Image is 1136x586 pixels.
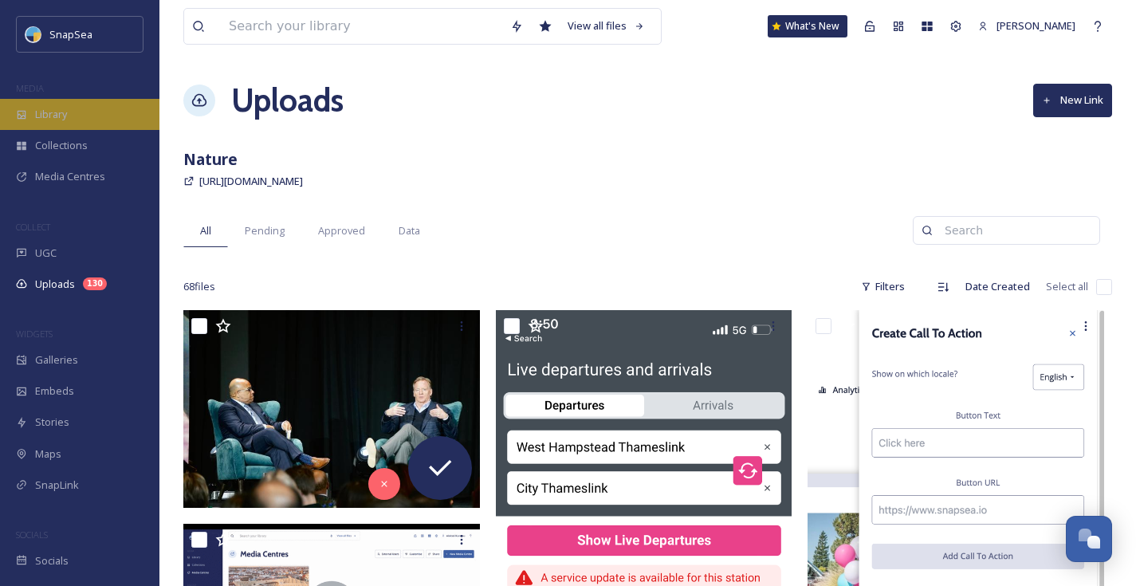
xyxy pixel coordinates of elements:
[853,271,913,302] div: Filters
[35,352,78,368] span: Galleries
[199,171,303,191] a: [URL][DOMAIN_NAME]
[35,415,69,430] span: Stories
[16,529,48,541] span: SOCIALS
[231,77,344,124] a: Uploads
[183,148,238,170] strong: Nature
[560,10,653,41] a: View all files
[35,246,57,261] span: UGC
[35,478,79,493] span: SnapLink
[183,279,215,294] span: 68 file s
[35,277,75,292] span: Uploads
[399,223,420,238] span: Data
[35,107,67,122] span: Library
[245,223,285,238] span: Pending
[49,27,92,41] span: SnapSea
[26,26,41,42] img: snapsea-logo.png
[35,169,105,184] span: Media Centres
[200,223,211,238] span: All
[221,9,502,44] input: Search your library
[1066,516,1112,562] button: Open Chat
[970,10,1083,41] a: [PERSON_NAME]
[199,174,303,188] span: [URL][DOMAIN_NAME]
[35,138,88,153] span: Collections
[1046,279,1088,294] span: Select all
[996,18,1075,33] span: [PERSON_NAME]
[768,15,847,37] a: What's New
[35,383,74,399] span: Embeds
[1033,84,1112,116] button: New Link
[35,446,61,462] span: Maps
[937,214,1091,246] input: Search
[83,277,107,290] div: 130
[183,310,480,508] img: ext_1749723623.877456_cody@snapsea.io-IMG-0032 (2).jpg
[957,271,1038,302] div: Date Created
[16,82,44,94] span: MEDIA
[318,223,365,238] span: Approved
[16,328,53,340] span: WIDGETS
[16,221,50,233] span: COLLECT
[35,553,69,568] span: Socials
